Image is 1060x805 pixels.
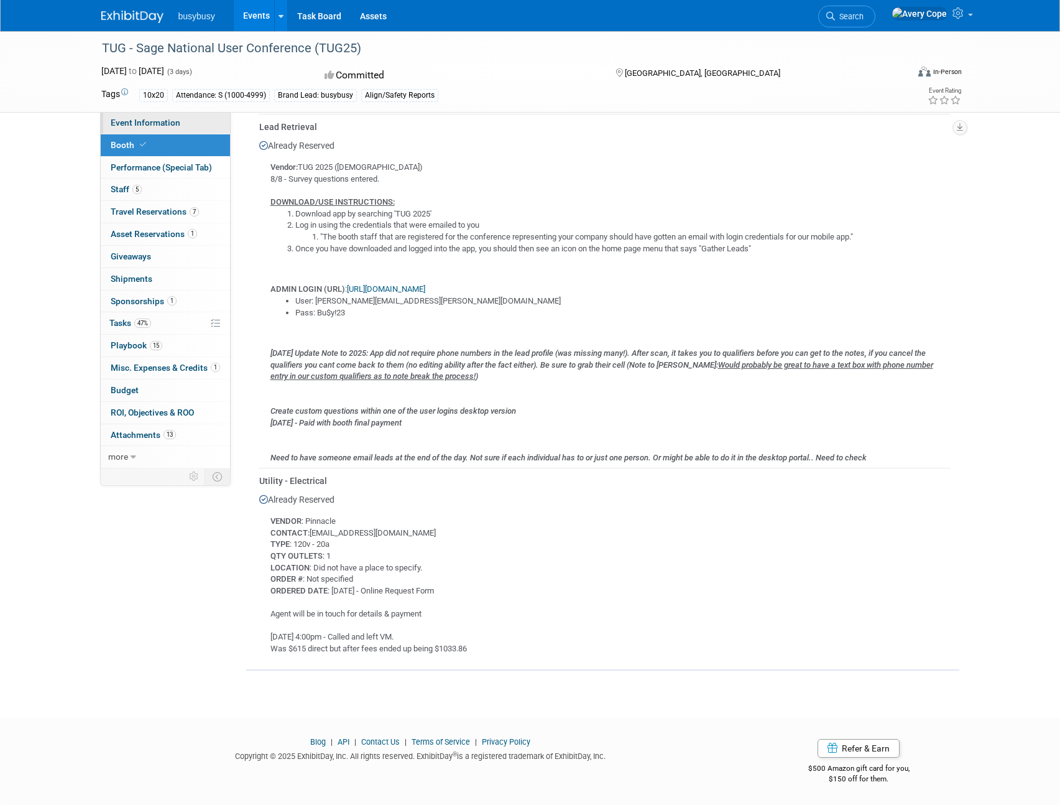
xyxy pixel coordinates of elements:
[933,67,962,77] div: In-Person
[111,118,180,128] span: Event Information
[111,162,212,172] span: Performance (Special Tab)
[101,66,164,76] span: [DATE] [DATE]
[190,207,199,216] span: 7
[270,563,310,572] b: LOCATION
[101,446,230,468] a: more
[918,67,931,77] img: Format-Inperson.png
[347,284,425,294] a: [URL][DOMAIN_NAME]
[818,739,900,758] a: Refer & Earn
[101,291,230,312] a: Sponsorships1
[183,468,205,485] td: Personalize Event Tab Strip
[166,68,192,76] span: (3 days)
[108,452,128,462] span: more
[211,363,220,372] span: 1
[270,453,867,462] i: Need to have someone email leads at the end of the day. Not sure if each individual has to or jus...
[111,385,139,395] span: Budget
[164,430,176,439] span: 13
[321,65,596,86] div: Committed
[270,197,395,207] b: DOWNLOAD/USE INSTRUCTIONS:
[482,737,530,747] a: Privacy Policy
[109,318,151,328] span: Tasks
[295,307,950,319] li: Pass: Bu$y!23
[361,89,438,102] div: Align/Safety Reports
[101,11,164,23] img: ExhibitDay
[295,208,950,220] li: Download app by searching 'TUG 2025'
[270,528,310,537] b: CONTACT:
[127,66,139,76] span: to
[139,89,168,102] div: 10x20
[270,162,298,172] b: Vendor:
[270,551,323,561] b: QTY OUTLETS
[101,748,740,762] div: Copyright © 2025 ExhibitDay, Inc. All rights reserved. ExhibitDay is a registered trademark of Ex...
[111,140,149,150] span: Booth
[834,65,962,83] div: Event Format
[111,184,142,194] span: Staff
[101,379,230,401] a: Budget
[758,774,959,784] div: $150 off for them.
[274,89,357,102] div: Brand Lead: busybusy
[111,340,162,350] span: Playbook
[270,539,290,549] b: TYPE
[188,229,197,238] span: 1
[178,11,215,21] span: busybusy
[111,407,194,417] span: ROI, Objectives & ROO
[167,296,177,305] span: 1
[205,468,230,485] td: Toggle Event Tabs
[270,348,933,381] i: [DATE] Update Note to 2025: App did not require phone numbers in the lead profile (was missing ma...
[310,737,326,747] a: Blog
[111,363,220,373] span: Misc. Expenses & Credits
[295,243,950,255] li: Once you have downloaded and logged into the app, you should then see an icon on the home page me...
[101,157,230,179] a: Performance (Special Tab)
[453,751,457,758] sup: ®
[111,207,199,216] span: Travel Reservations
[835,12,864,21] span: Search
[101,246,230,268] a: Giveaways
[101,201,230,223] a: Travel Reservations7
[295,295,950,307] li: User: [PERSON_NAME][EMAIL_ADDRESS][PERSON_NAME][DOMAIN_NAME]
[111,274,152,284] span: Shipments
[402,737,410,747] span: |
[270,586,328,595] b: ORDERED DATE
[351,737,359,747] span: |
[295,220,950,243] li: Log in using the credentials that were emailed to you
[101,134,230,156] a: Booth
[98,37,889,60] div: TUG - Sage National User Conference (TUG25)
[361,737,400,747] a: Contact Us
[101,312,230,334] a: Tasks47%
[259,487,950,654] div: Already Reserved
[101,402,230,424] a: ROI, Objectives & ROO
[101,88,128,102] td: Tags
[270,418,402,427] i: [DATE] - Paid with booth final payment
[320,231,950,243] li: "The booth staff that are registered for the conference representing your company should have got...
[928,88,961,94] div: Event Rating
[101,357,230,379] a: Misc. Expenses & Credits1
[150,341,162,350] span: 15
[270,516,302,526] b: VENDOR
[101,112,230,134] a: Event Information
[111,296,177,306] span: Sponsorships
[111,229,197,239] span: Asset Reservations
[140,141,146,148] i: Booth reservation complete
[259,506,950,654] div: : Pinnacle [EMAIL_ADDRESS][DOMAIN_NAME] : 120v - 20a : 1 : Did not have a place to specify. : Not...
[101,268,230,290] a: Shipments
[134,319,151,328] span: 47%
[101,179,230,200] a: Staff5
[172,89,270,102] div: Attendance: S (1000-4999)
[270,574,303,584] b: ORDER #
[472,737,480,747] span: |
[101,424,230,446] a: Attachments13
[892,7,947,21] img: Avery Cope
[328,737,336,747] span: |
[111,430,176,440] span: Attachments
[259,152,950,463] div: TUG 2025 ([DEMOGRAPHIC_DATA]) 8/8 - Survey questions entered. :
[101,335,230,356] a: Playbook15
[758,755,959,784] div: $500 Amazon gift card for you,
[111,251,151,261] span: Giveaways
[101,223,230,245] a: Asset Reservations1
[270,284,345,294] b: ADMIN LOGIN (URL)
[412,737,470,747] a: Terms of Service
[259,475,950,487] div: Utility - Electrical
[625,68,780,78] span: [GEOGRAPHIC_DATA], [GEOGRAPHIC_DATA]
[338,737,349,747] a: API
[259,121,950,133] div: Lead Retrieval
